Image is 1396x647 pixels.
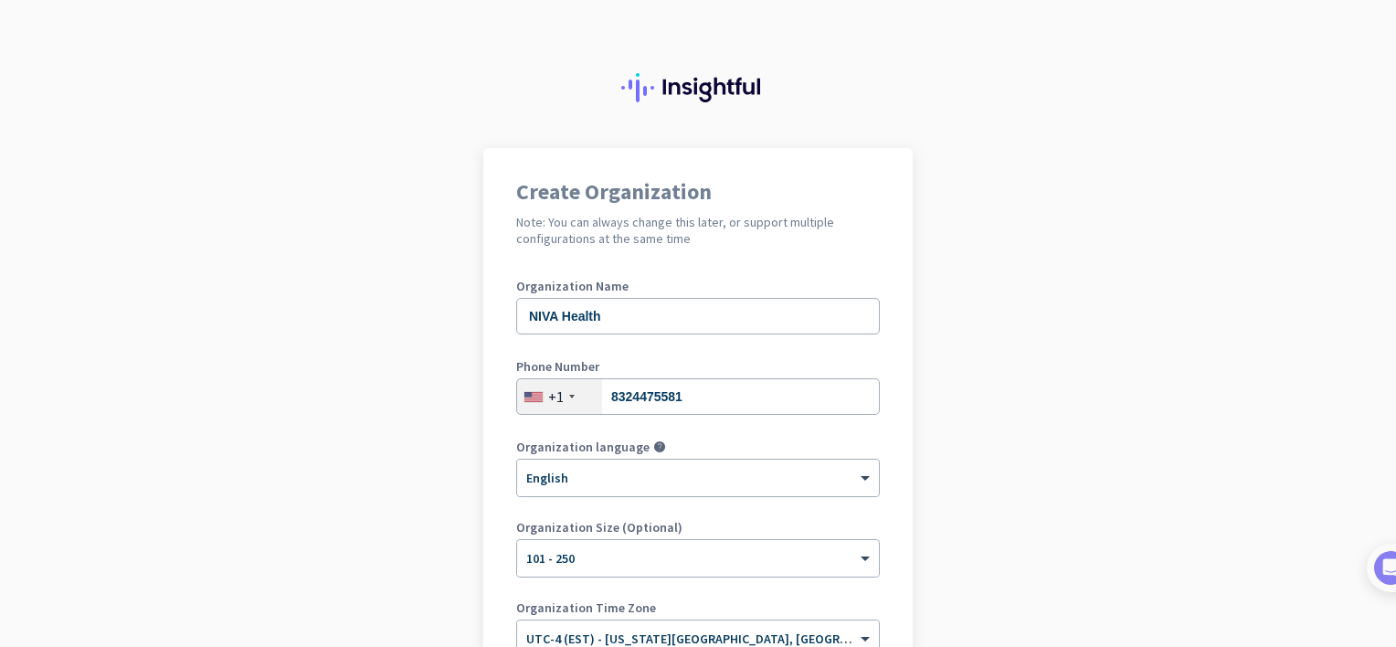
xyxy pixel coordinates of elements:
[516,280,880,292] label: Organization Name
[516,440,650,453] label: Organization language
[516,521,880,534] label: Organization Size (Optional)
[516,360,880,373] label: Phone Number
[653,440,666,453] i: help
[516,378,880,415] input: 201-555-0123
[516,214,880,247] h2: Note: You can always change this later, or support multiple configurations at the same time
[516,181,880,203] h1: Create Organization
[516,601,880,614] label: Organization Time Zone
[548,387,564,406] div: +1
[621,73,775,102] img: Insightful
[516,298,880,334] input: What is the name of your organization?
